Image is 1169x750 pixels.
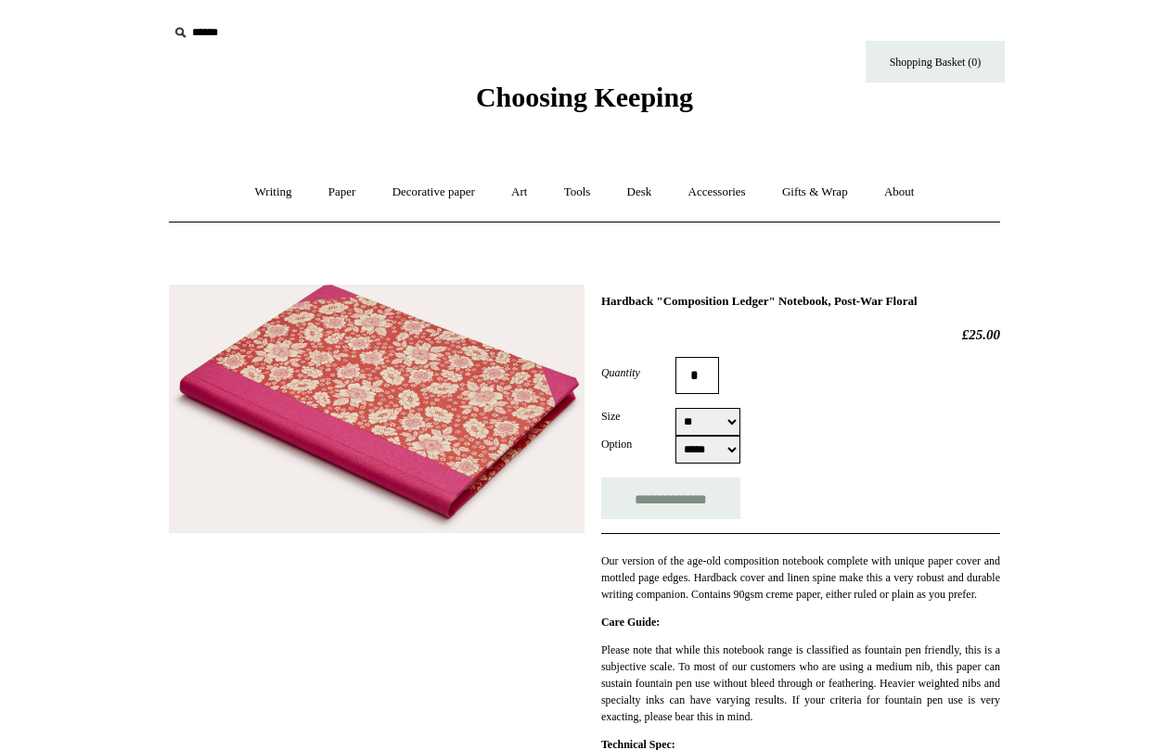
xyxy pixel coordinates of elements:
label: Size [601,408,675,425]
a: Tools [547,168,608,217]
label: Option [601,436,675,452]
a: Accessories [672,168,763,217]
a: Shopping Basket (0) [866,41,1005,83]
a: Gifts & Wrap [765,168,865,217]
a: Paper [312,168,373,217]
a: About [867,168,931,217]
a: Decorative paper [376,168,492,217]
h2: £25.00 [601,326,1000,343]
a: Art [495,168,544,217]
img: Hardback "Composition Ledger" Notebook, Post-War Floral [169,285,584,534]
a: Writing [238,168,309,217]
p: Our version of the age-old composition notebook complete with unique paper cover and mottled page... [601,553,1000,603]
h1: Hardback "Composition Ledger" Notebook, Post-War Floral [601,294,1000,309]
span: Choosing Keeping [476,82,693,112]
a: Desk [610,168,669,217]
p: Please note that while this notebook range is classified as fountain pen friendly, this is a subj... [601,642,1000,725]
strong: Care Guide: [601,616,660,629]
a: Choosing Keeping [476,96,693,109]
label: Quantity [601,364,675,381]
